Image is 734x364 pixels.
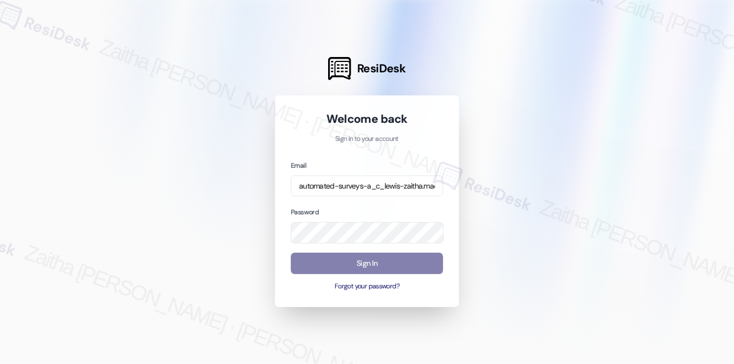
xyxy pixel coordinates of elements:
span: ResiDesk [357,61,406,76]
button: Forgot your password? [291,282,443,292]
label: Email [291,161,306,170]
p: Sign in to your account [291,134,443,144]
input: name@example.com [291,175,443,197]
img: ResiDesk Logo [328,57,351,80]
label: Password [291,208,319,217]
h1: Welcome back [291,111,443,127]
button: Sign In [291,253,443,274]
